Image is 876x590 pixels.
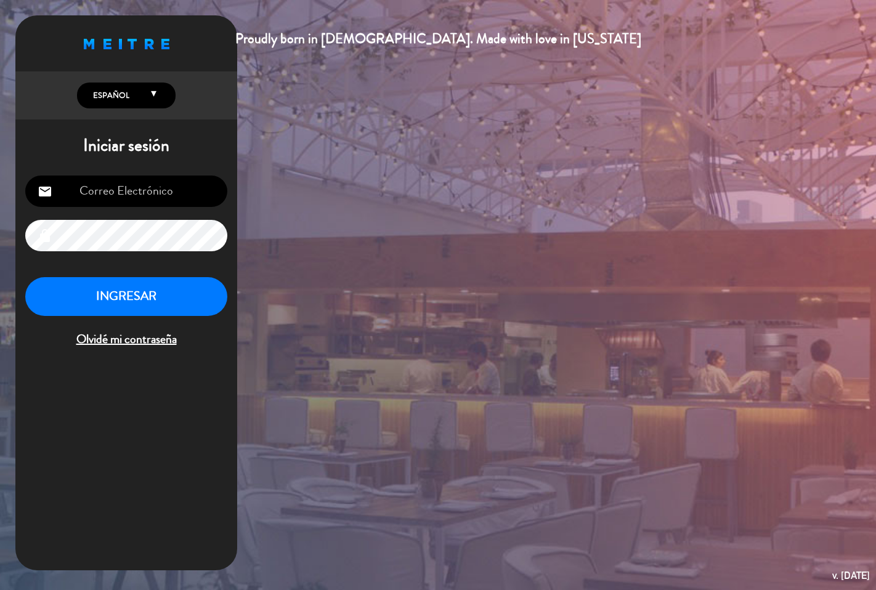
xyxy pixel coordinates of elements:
[38,184,52,199] i: email
[25,176,227,207] input: Correo Electrónico
[25,329,227,350] span: Olvidé mi contraseña
[90,89,129,102] span: Español
[15,135,237,156] h1: Iniciar sesión
[832,567,870,584] div: v. [DATE]
[25,277,227,316] button: INGRESAR
[38,228,52,243] i: lock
